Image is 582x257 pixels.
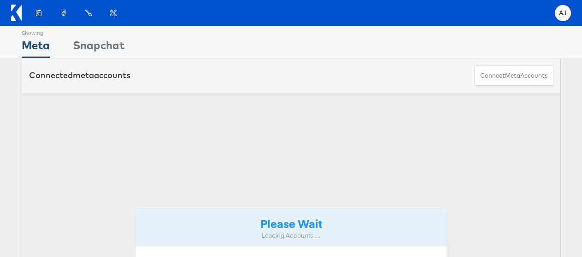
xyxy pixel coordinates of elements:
[29,69,130,81] div: Connected accounts
[505,71,520,80] span: meta
[22,26,50,37] div: Showing
[142,231,440,240] div: Loading Accounts ....
[22,37,50,58] div: Meta
[260,216,322,231] strong: Please Wait
[559,10,567,16] span: AJ
[73,37,124,58] div: Snapchat
[73,70,94,80] span: meta
[474,65,553,86] button: ConnectmetaAccounts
